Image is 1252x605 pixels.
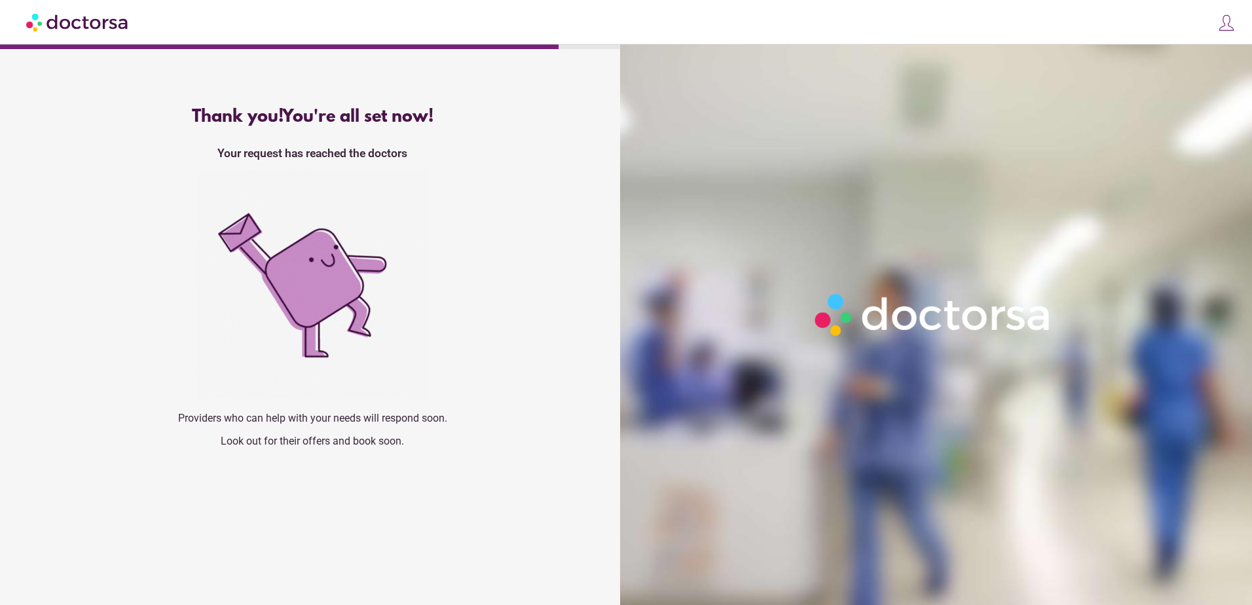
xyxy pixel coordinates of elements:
[217,147,407,160] strong: Your request has reached the doctors
[282,107,433,127] span: You're all set now!
[1217,14,1236,32] img: icons8-customer-100.png
[198,170,427,399] img: success
[98,412,527,424] p: Providers who can help with your needs will respond soon.
[98,107,527,127] div: Thank you!
[808,287,1058,342] img: Logo-Doctorsa-trans-White-partial-flat.png
[26,7,130,37] img: Doctorsa.com
[98,435,527,447] p: Look out for their offers and book soon.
